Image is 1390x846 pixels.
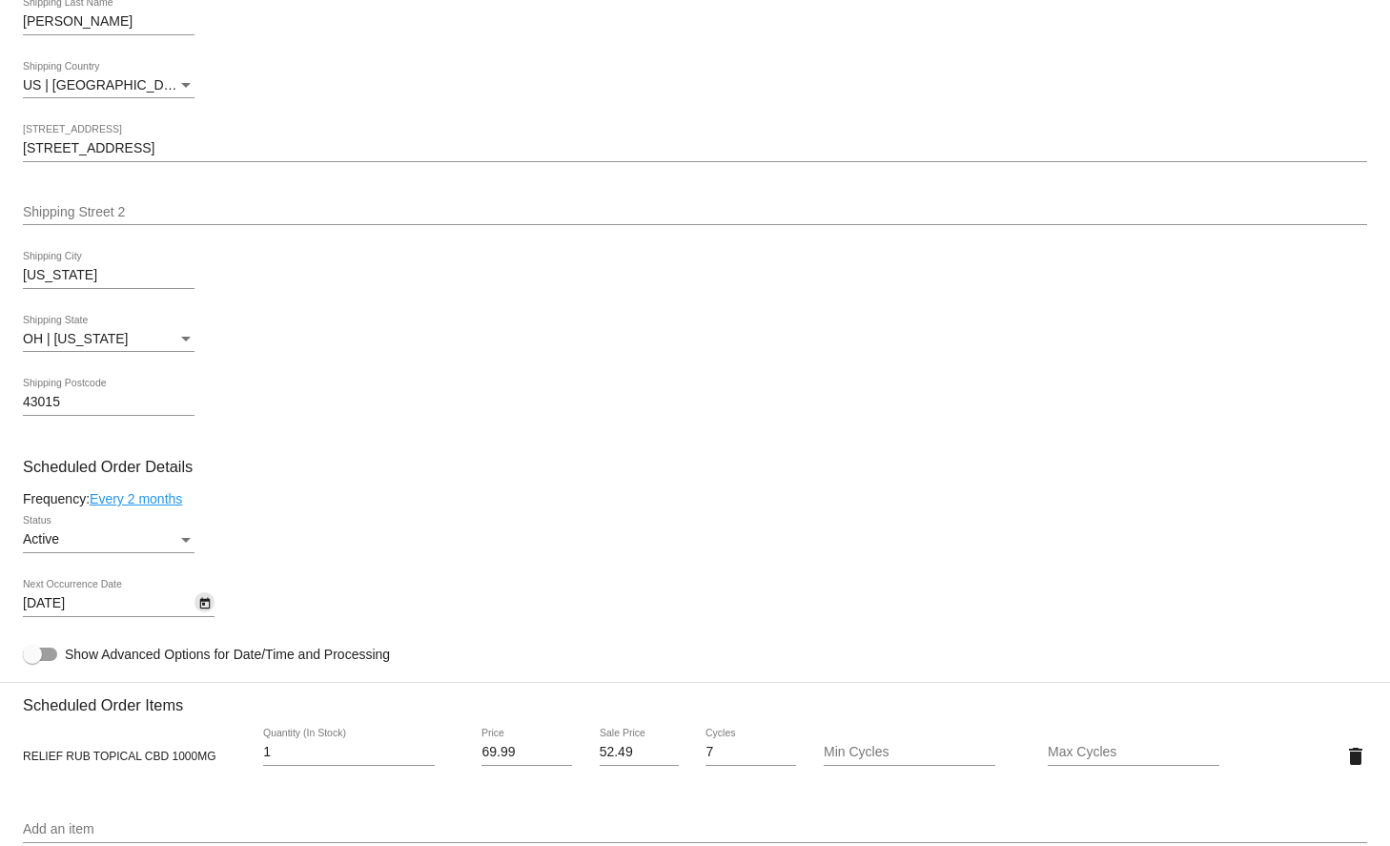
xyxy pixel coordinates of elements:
a: Every 2 months [90,491,182,506]
mat-icon: delete [1344,745,1367,768]
input: Price [481,745,572,760]
input: Next Occurrence Date [23,596,194,611]
input: Shipping Street 1 [23,141,1367,156]
span: Active [23,531,59,547]
span: Show Advanced Options for Date/Time and Processing [65,645,390,664]
mat-select: Shipping Country [23,78,194,93]
input: Shipping City [23,268,194,283]
span: US | [GEOGRAPHIC_DATA] [23,77,192,93]
h3: Scheduled Order Items [23,682,1367,714]
mat-select: Shipping State [23,332,194,347]
input: Shipping Street 2 [23,205,1367,220]
input: Min Cycles [824,745,995,760]
button: Open calendar [194,592,215,612]
h3: Scheduled Order Details [23,458,1367,476]
input: Shipping Postcode [23,395,194,410]
span: OH | [US_STATE] [23,331,128,346]
input: Add an item [23,822,1367,837]
mat-select: Status [23,532,194,547]
input: Sale Price [600,745,679,760]
span: RELIEF RUB TOPICAL CBD 1000MG [23,750,216,763]
input: Max Cycles [1048,745,1219,760]
input: Cycles [705,745,796,760]
input: Quantity (In Stock) [263,745,435,760]
div: Frequency: [23,491,1367,506]
input: Shipping Last Name [23,14,194,30]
